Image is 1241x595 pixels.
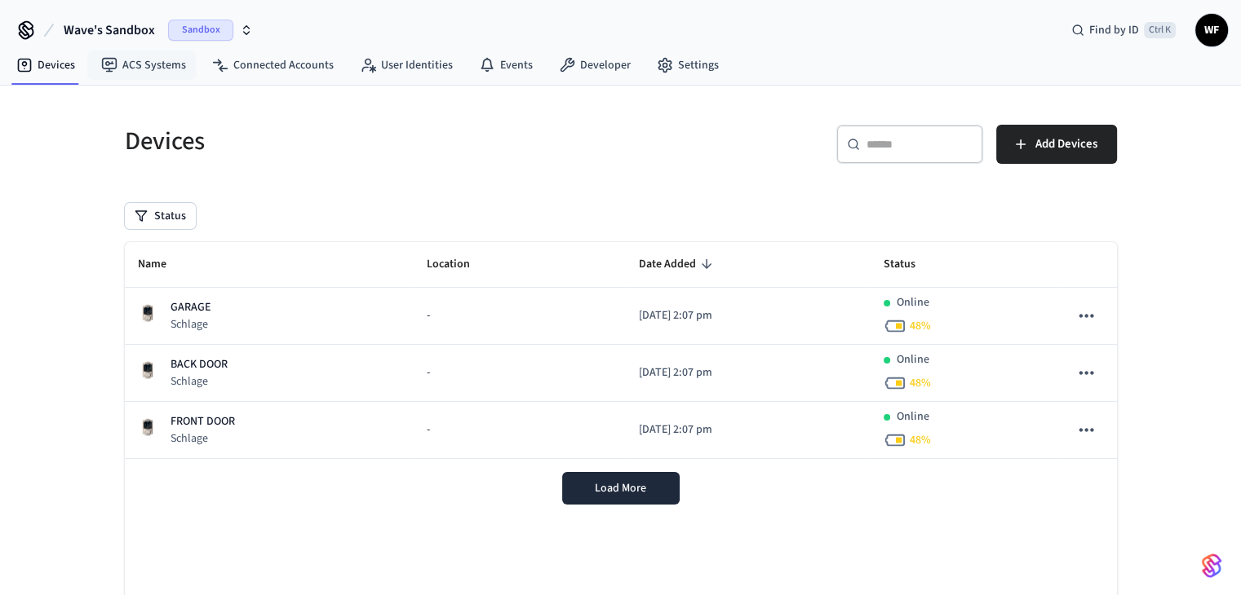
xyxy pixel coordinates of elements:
span: - [427,307,430,324]
span: Wave's Sandbox [64,20,155,40]
span: Ctrl K [1144,22,1176,38]
img: Schlage Sense Smart Deadbolt with Camelot Trim, Front [138,303,157,323]
p: [DATE] 2:07 pm [639,364,858,381]
img: Schlage Sense Smart Deadbolt with Camelot Trim, Front [138,360,157,380]
a: Connected Accounts [199,51,347,80]
a: ACS Systems [88,51,199,80]
p: [DATE] 2:07 pm [639,421,858,439]
span: Date Added [639,252,717,277]
p: Online [897,408,929,425]
p: Online [897,294,929,311]
span: Location [427,252,491,277]
button: Add Devices [996,125,1117,164]
span: Find by ID [1089,22,1139,38]
a: Settings [644,51,732,80]
p: [DATE] 2:07 pm [639,307,858,324]
a: Developer [546,51,644,80]
span: - [427,364,430,381]
h5: Devices [125,125,611,158]
span: Add Devices [1035,134,1097,155]
p: Schlage [171,316,211,333]
span: 48 % [910,375,931,391]
table: sticky table [125,242,1117,459]
span: - [427,421,430,439]
p: Online [897,351,929,368]
a: User Identities [347,51,466,80]
p: FRONT DOOR [171,413,235,430]
p: Schlage [171,373,228,390]
div: Find by IDCtrl K [1058,15,1189,45]
span: Status [884,252,937,277]
p: GARAGE [171,299,211,316]
span: Sandbox [168,20,233,41]
img: Schlage Sense Smart Deadbolt with Camelot Trim, Front [138,417,157,437]
img: SeamLogoGradient.69752ec5.svg [1202,553,1221,579]
a: Devices [3,51,88,80]
a: Events [466,51,546,80]
p: Schlage [171,430,235,447]
p: BACK DOOR [171,356,228,373]
span: 48 % [910,318,931,334]
button: WF [1195,14,1228,46]
span: 48 % [910,432,931,448]
button: Load More [562,472,680,505]
span: Name [138,252,188,277]
span: Load More [595,480,646,496]
span: WF [1197,15,1226,45]
button: Status [125,203,196,229]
